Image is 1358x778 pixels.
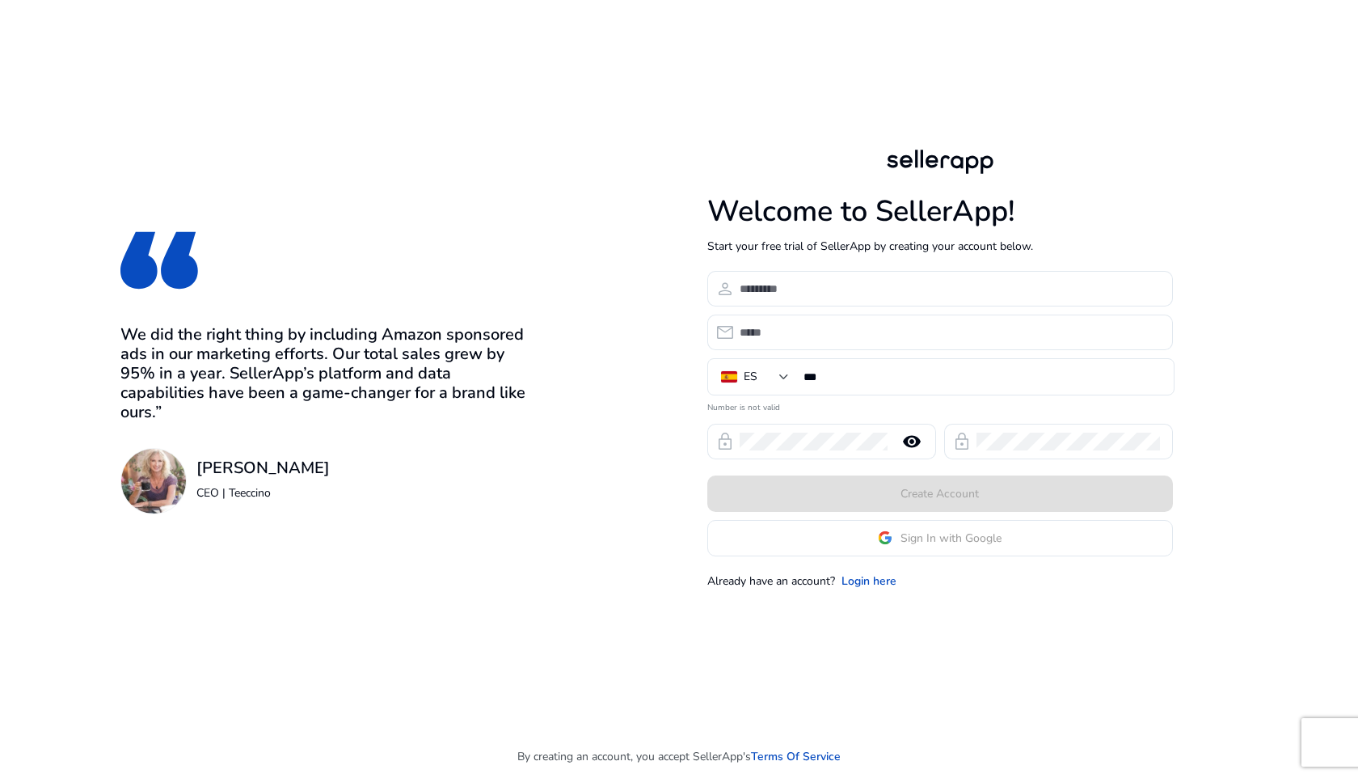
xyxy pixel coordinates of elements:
[707,573,835,590] p: Already have an account?
[892,432,931,451] mat-icon: remove_red_eye
[196,484,330,501] p: CEO | Teeccino
[707,397,1173,414] mat-error: Number is not valid
[715,279,735,298] span: person
[707,194,1173,229] h1: Welcome to SellerApp!
[707,238,1173,255] p: Start your free trial of SellerApp by creating your account below.
[751,748,841,765] a: Terms Of Service
[744,368,757,386] div: ES
[715,432,735,451] span: lock
[715,323,735,342] span: email
[196,459,330,478] h3: [PERSON_NAME]
[841,573,896,590] a: Login here
[120,325,534,422] h3: We did the right thing by including Amazon sponsored ads in our marketing efforts. Our total sale...
[952,432,972,451] span: lock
